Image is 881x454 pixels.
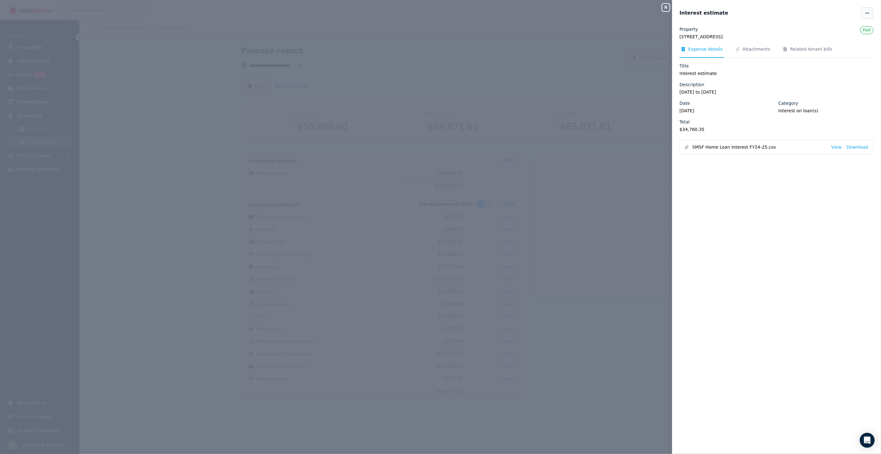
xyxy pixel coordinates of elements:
[680,126,775,132] legend: $34,760.35
[680,119,690,125] label: Total
[680,26,698,32] label: Property
[680,63,689,69] label: Title
[743,46,770,52] span: Attachments
[831,144,842,150] a: View
[692,144,826,150] span: SMSF Home Loan Interest FY24-25.csv
[863,28,871,32] span: Paid
[680,100,690,106] label: Date
[680,34,874,40] legend: [STREET_ADDRESS]
[680,70,874,76] legend: Interest estimate
[778,108,874,114] legend: Interest on loan(s)
[688,46,723,52] span: Expense details
[847,144,868,150] a: Download
[680,81,704,88] label: Description
[790,46,833,52] span: Related tenant bills
[680,9,728,17] span: Interest estimate
[680,46,874,58] nav: Tabs
[680,89,874,95] legend: [DATE] to [DATE]
[778,100,798,106] label: Category
[680,108,775,114] legend: [DATE]
[860,433,875,448] div: Open Intercom Messenger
